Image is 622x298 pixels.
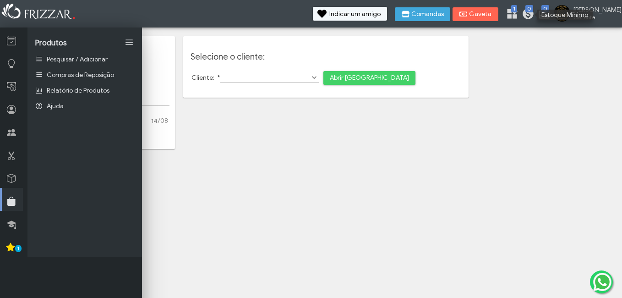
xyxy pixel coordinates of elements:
[573,14,615,21] span: Gerente
[47,102,64,110] span: Ajuda
[453,7,498,21] button: Gaveta
[538,7,547,22] a: 0
[554,5,617,23] a: [PERSON_NAME] Gerente
[323,71,415,85] button: Abrir [GEOGRAPHIC_DATA]
[191,52,461,62] h3: Selecione o cliente:
[310,73,319,82] button: Show Options
[506,7,515,22] a: 1
[35,39,67,48] span: Produtos
[573,6,615,14] span: [PERSON_NAME]
[47,55,108,63] span: Pesquisar / Adicionar
[15,245,22,252] span: 1
[511,5,517,12] span: 1
[47,71,114,79] span: Compras de Reposição
[191,74,220,82] label: Cliente:
[591,271,613,293] img: whatsapp.png
[47,87,109,94] span: Relatório de Produtos
[27,67,142,83] a: Compras de Reposição
[522,7,531,22] a: 0
[411,11,444,17] span: Comandas
[541,5,549,12] span: 0
[330,71,409,85] span: Abrir [GEOGRAPHIC_DATA]
[151,117,168,125] span: 14/08
[27,98,142,114] a: Ajuda
[27,51,142,67] a: Pesquisar / Adicionar
[27,83,142,98] a: Relatório de Produtos
[395,7,450,21] button: Comandas
[525,5,533,12] span: 0
[329,11,381,17] span: Indicar um amigo
[313,7,387,21] button: Indicar um amigo
[469,11,492,17] span: Gaveta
